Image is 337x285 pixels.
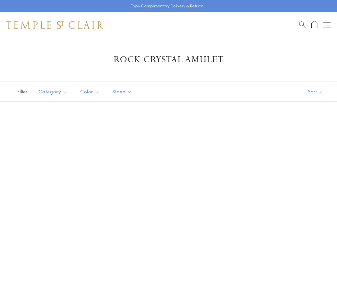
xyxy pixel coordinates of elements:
[34,84,72,99] button: Category
[299,21,306,29] a: Search
[75,84,104,99] button: Color
[77,88,104,96] span: Color
[311,21,317,29] a: Open Shopping Bag
[131,3,203,9] p: Enjoy Complimentary Delivery & Returns
[16,54,321,65] h1: Rock Crystal Amulet
[293,82,337,101] button: Show sort by
[108,84,137,99] button: Stone
[6,21,103,29] img: Temple St. Clair
[35,88,72,96] span: Category
[109,88,137,96] span: Stone
[323,21,331,29] button: Open navigation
